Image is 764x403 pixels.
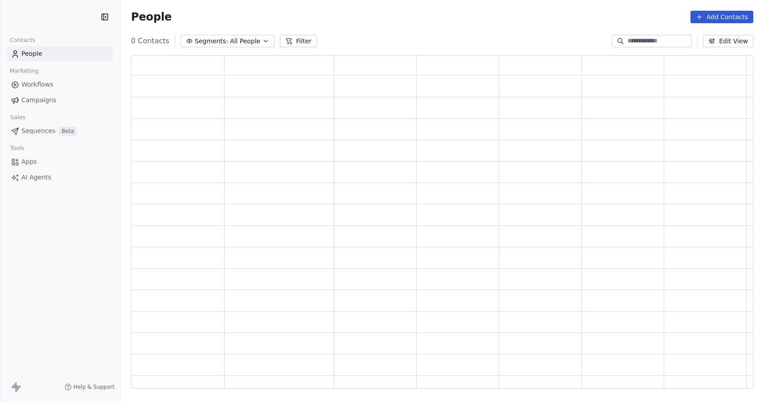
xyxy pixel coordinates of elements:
[7,77,113,92] a: Workflows
[21,157,37,166] span: Apps
[230,37,260,46] span: All People
[703,35,753,47] button: Edit View
[7,124,113,138] a: SequencesBeta
[21,173,51,182] span: AI Agents
[21,126,55,136] span: Sequences
[690,11,753,23] button: Add Contacts
[21,80,53,89] span: Workflows
[7,170,113,185] a: AI Agents
[6,33,39,47] span: Contacts
[6,64,42,78] span: Marketing
[59,127,77,136] span: Beta
[21,49,42,58] span: People
[65,383,115,391] a: Help & Support
[6,141,28,155] span: Tools
[7,46,113,61] a: People
[195,37,228,46] span: Segments:
[7,154,113,169] a: Apps
[131,36,169,46] span: 0 Contacts
[74,383,115,391] span: Help & Support
[7,93,113,108] a: Campaigns
[6,111,29,124] span: Sales
[280,35,317,47] button: Filter
[131,10,172,24] span: People
[21,96,56,105] span: Campaigns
